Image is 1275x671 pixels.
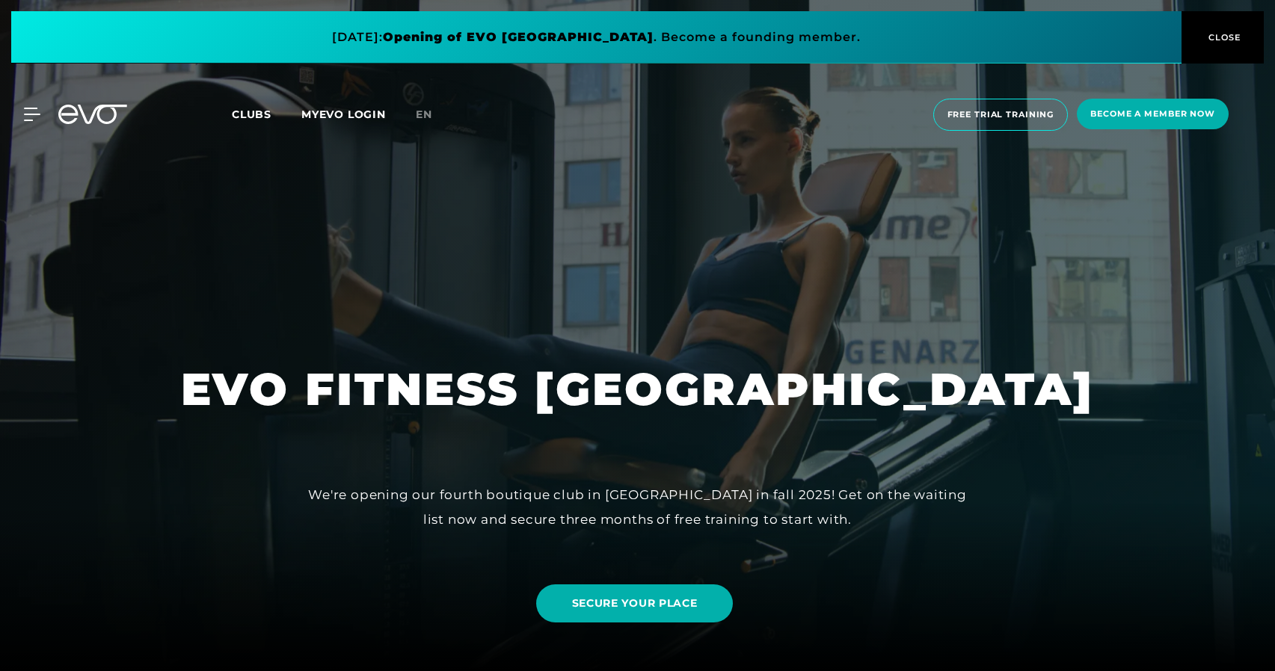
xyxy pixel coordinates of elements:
[572,596,698,610] font: SECURE YOUR PLACE
[1090,108,1215,119] font: Become a member now
[1072,99,1233,131] a: Become a member now
[947,109,1054,120] font: Free trial training
[416,108,432,121] font: en
[181,362,1094,416] font: EVO FITNESS [GEOGRAPHIC_DATA]
[308,487,967,526] font: We're opening our fourth boutique club in [GEOGRAPHIC_DATA] in fall 2025! Get on the waiting list...
[232,107,301,121] a: Clubs
[416,106,450,123] a: en
[301,108,386,121] a: MYEVO LOGIN
[232,108,271,121] font: Clubs
[536,584,734,622] a: SECURE YOUR PLACE
[1182,11,1264,64] button: CLOSE
[1208,32,1241,43] font: CLOSE
[929,99,1073,131] a: Free trial training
